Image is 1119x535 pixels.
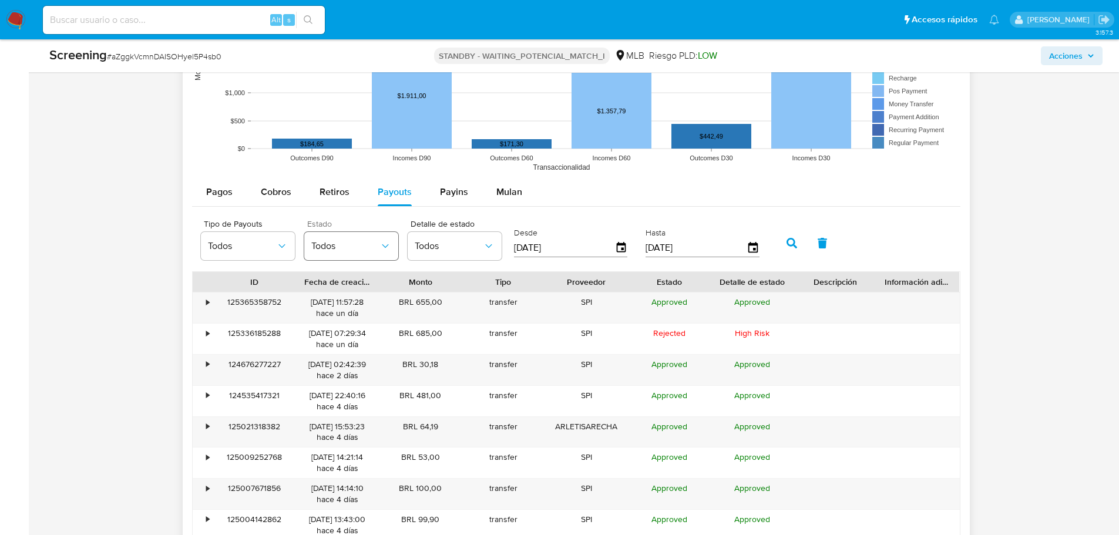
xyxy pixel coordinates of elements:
a: Notificaciones [989,15,999,25]
span: LOW [698,49,717,62]
p: nicolas.tyrkiel@mercadolibre.com [1027,14,1094,25]
div: MLB [614,49,644,62]
span: Alt [271,14,281,25]
span: # aZggkVcmnDAISOHyel5P4sb0 [107,51,221,62]
button: Acciones [1041,46,1103,65]
span: s [287,14,291,25]
span: 3.157.3 [1096,28,1113,37]
input: Buscar usuario o caso... [43,12,325,28]
p: STANDBY - WAITING_POTENCIAL_MATCH_I [434,48,610,64]
span: Accesos rápidos [912,14,977,26]
button: search-icon [296,12,320,28]
span: Acciones [1049,46,1083,65]
a: Salir [1098,14,1110,26]
span: Riesgo PLD: [649,49,717,62]
b: Screening [49,45,107,64]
